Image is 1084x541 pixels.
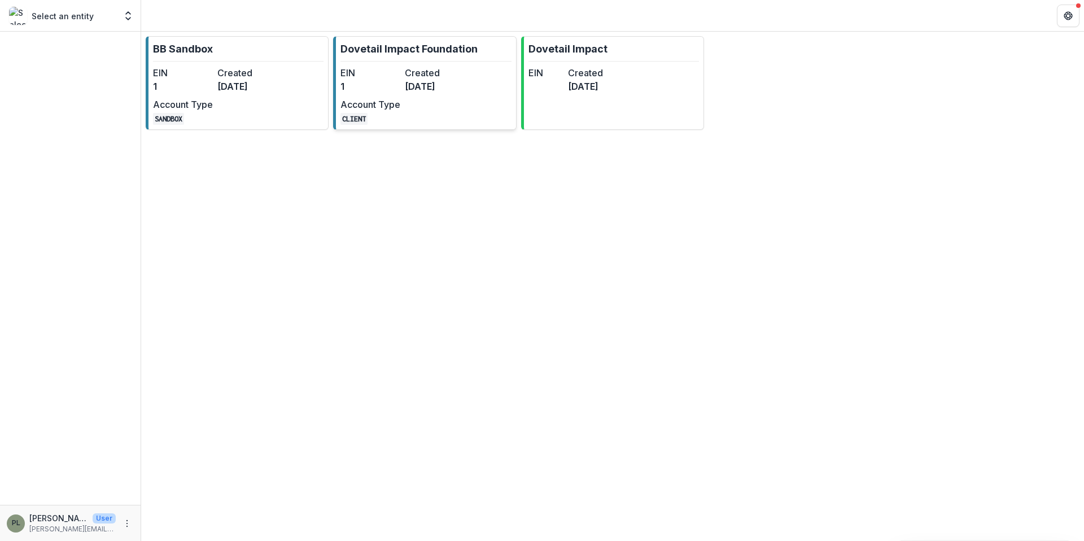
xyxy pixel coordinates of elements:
p: Dovetail Impact [528,41,607,56]
p: [PERSON_NAME] [29,512,88,524]
dd: 1 [340,80,400,93]
p: [PERSON_NAME][EMAIL_ADDRESS][DOMAIN_NAME] [29,524,116,534]
a: BB SandboxEIN1Created[DATE]Account TypeSANDBOX [146,36,329,130]
a: Dovetail Impact FoundationEIN1Created[DATE]Account TypeCLIENT [333,36,516,130]
dt: Created [217,66,277,80]
button: More [120,517,134,530]
img: Select an entity [9,7,27,25]
p: Dovetail Impact Foundation [340,41,478,56]
p: User [93,513,116,523]
dt: EIN [153,66,213,80]
dt: EIN [340,66,400,80]
code: SANDBOX [153,113,184,125]
dt: EIN [528,66,563,80]
button: Get Help [1057,5,1079,27]
a: Dovetail ImpactEINCreated[DATE] [521,36,704,130]
dd: [DATE] [568,80,603,93]
p: BB Sandbox [153,41,213,56]
dt: Account Type [340,98,400,111]
button: Open entity switcher [120,5,136,27]
dd: [DATE] [217,80,277,93]
dt: Account Type [153,98,213,111]
dd: 1 [153,80,213,93]
div: Philip Langford [12,520,20,527]
dd: [DATE] [405,80,465,93]
code: CLIENT [340,113,368,125]
dt: Created [568,66,603,80]
p: Select an entity [32,10,94,22]
dt: Created [405,66,465,80]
